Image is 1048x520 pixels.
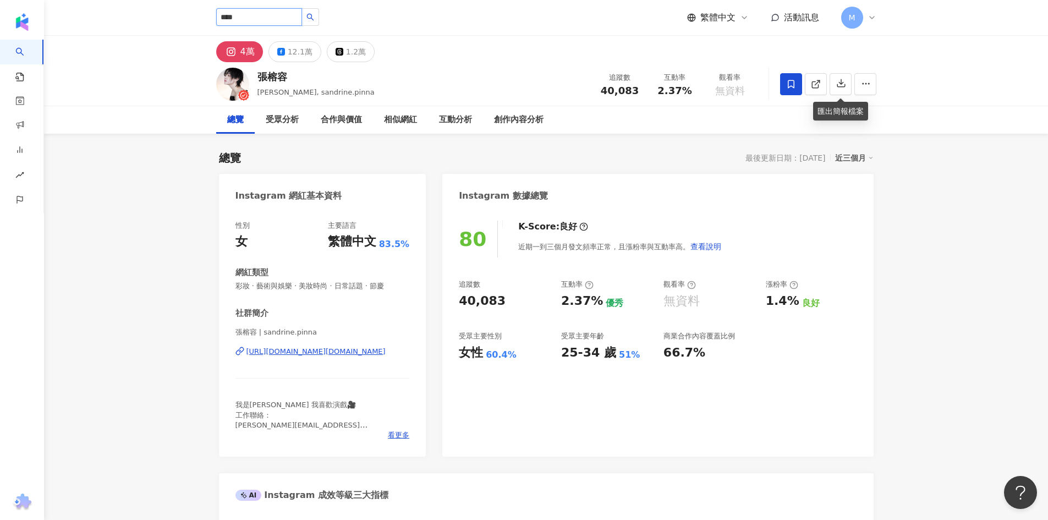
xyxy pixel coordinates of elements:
div: 80 [459,228,486,250]
div: 總覽 [219,150,241,166]
div: 無資料 [663,293,700,310]
button: 查看說明 [690,236,722,258]
div: 良好 [802,297,820,309]
div: 追蹤數 [599,72,641,83]
div: 近三個月 [835,151,874,165]
div: 2.37% [561,293,603,310]
iframe: Help Scout Beacon - Open [1004,476,1037,509]
div: 優秀 [606,297,623,309]
div: 60.4% [486,349,517,361]
span: 40,083 [601,85,639,96]
span: [PERSON_NAME], sandrine.pinna [257,88,375,96]
div: 4萬 [240,44,255,59]
span: M [848,12,855,24]
button: 1.2萬 [327,41,375,62]
div: 受眾主要年齡 [561,331,604,341]
div: 1.2萬 [346,44,366,59]
div: 互動率 [561,280,594,289]
div: 女 [235,233,248,250]
div: Instagram 成效等級三大指標 [235,489,388,501]
div: 主要語言 [328,221,356,231]
div: 網紅類型 [235,267,268,278]
div: 女性 [459,344,483,362]
div: AI [235,490,262,501]
div: 受眾主要性別 [459,331,502,341]
img: chrome extension [12,494,33,511]
div: 66.7% [663,344,705,362]
div: Instagram 數據總覽 [459,190,548,202]
img: logo icon [13,13,31,31]
div: 繁體中文 [328,233,376,250]
span: 看更多 [388,430,409,440]
div: 近期一到三個月發文頻率正常，且漲粉率與互動率高。 [518,236,722,258]
span: 彩妝 · 藝術與娛樂 · 美妝時尚 · 日常話題 · 節慶 [235,281,410,291]
div: 互動率 [654,72,696,83]
span: 我是[PERSON_NAME] 我喜歡演戲🎥 工作聯絡： [PERSON_NAME][EMAIL_ADDRESS][DOMAIN_NAME] [EMAIL_ADDRESS][DOMAIN_NAM... [235,401,368,469]
div: 追蹤數 [459,280,480,289]
button: 4萬 [216,41,263,62]
span: 無資料 [715,85,745,96]
div: 張榕容 [257,70,375,84]
div: 受眾分析 [266,113,299,127]
span: 2.37% [657,85,692,96]
span: 張榕容 | sandrine.pinna [235,327,410,337]
div: 相似網紅 [384,113,417,127]
button: 12.1萬 [268,41,321,62]
div: 社群簡介 [235,308,268,319]
span: 繁體中文 [700,12,736,24]
div: K-Score : [518,221,588,233]
div: 漲粉率 [766,280,798,289]
div: 12.1萬 [288,44,312,59]
div: 創作內容分析 [494,113,544,127]
div: 商業合作內容覆蓋比例 [663,331,735,341]
div: 最後更新日期：[DATE] [745,154,825,162]
a: search [15,40,37,83]
img: KOL Avatar [216,68,249,101]
div: 1.4% [766,293,799,310]
a: [URL][DOMAIN_NAME][DOMAIN_NAME] [235,347,410,357]
span: rise [15,164,24,189]
span: 83.5% [379,238,410,250]
div: 匯出簡報檔案 [813,102,868,121]
div: 40,083 [459,293,506,310]
div: 25-34 歲 [561,344,616,362]
div: 51% [619,349,640,361]
div: Instagram 網紅基本資料 [235,190,342,202]
div: 性別 [235,221,250,231]
span: search [306,13,314,21]
div: 良好 [559,221,577,233]
div: 合作與價值 [321,113,362,127]
span: 活動訊息 [784,12,819,23]
span: 查看說明 [690,242,721,251]
div: 觀看率 [663,280,696,289]
div: 互動分析 [439,113,472,127]
div: 觀看率 [709,72,751,83]
div: 總覽 [227,113,244,127]
div: [URL][DOMAIN_NAME][DOMAIN_NAME] [246,347,386,357]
